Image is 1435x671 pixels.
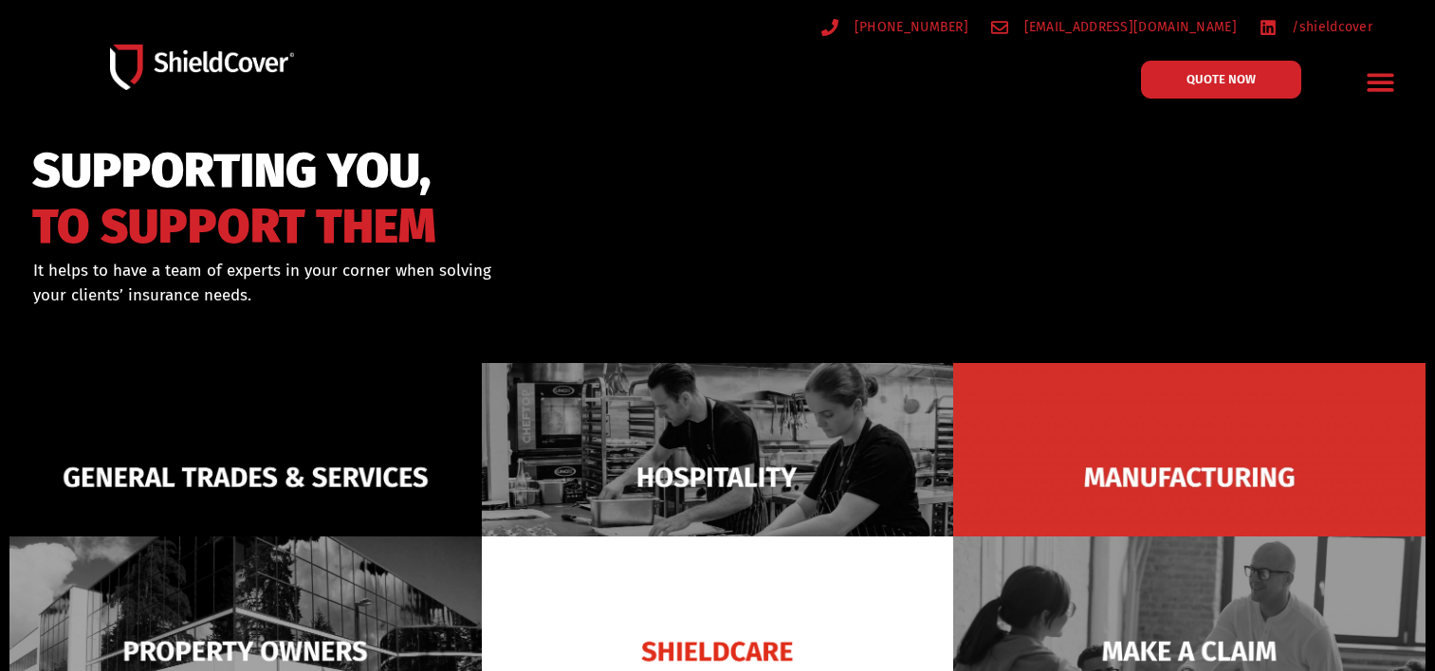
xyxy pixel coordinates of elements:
a: [PHONE_NUMBER] [821,15,968,39]
p: your clients’ insurance needs. [33,283,808,308]
a: [EMAIL_ADDRESS][DOMAIN_NAME] [991,15,1237,39]
span: /shieldcover [1287,15,1372,39]
img: Shield-Cover-Underwriting-Australia-logo-full [110,45,294,90]
div: It helps to have a team of experts in your corner when solving [33,259,808,307]
span: QUOTE NOW [1187,73,1256,85]
a: /shieldcover [1260,15,1372,39]
span: SUPPORTING YOU, [32,152,436,190]
a: QUOTE NOW [1141,61,1301,99]
span: [EMAIL_ADDRESS][DOMAIN_NAME] [1020,15,1237,39]
span: [PHONE_NUMBER] [850,15,968,39]
div: Menu Toggle [1359,60,1404,104]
